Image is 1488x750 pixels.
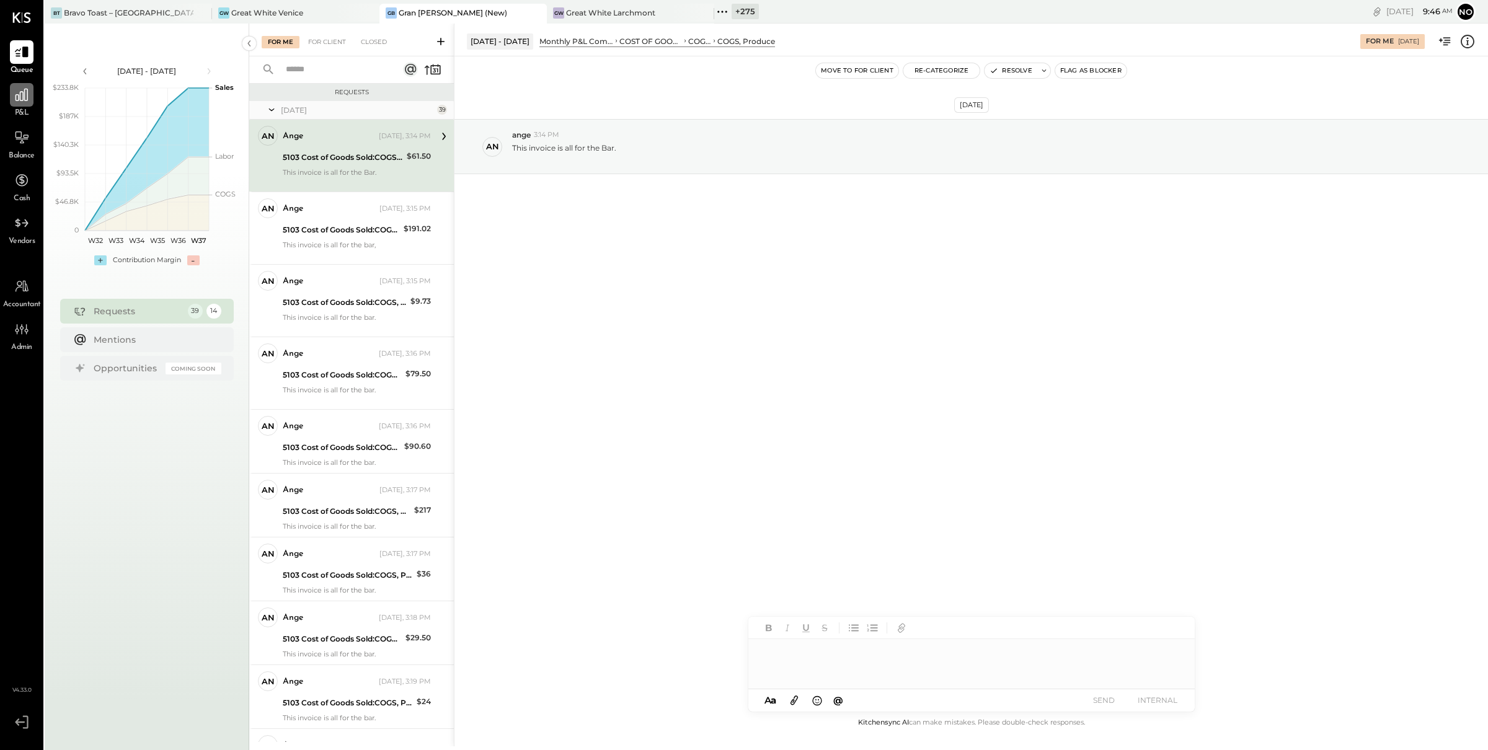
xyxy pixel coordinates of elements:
[1371,5,1383,18] div: copy link
[283,458,431,467] div: This invoice is all for the bar.
[379,204,431,214] div: [DATE], 3:15 PM
[283,650,431,658] div: This invoice is all for the bar.
[187,255,200,265] div: -
[404,440,431,452] div: $90.60
[283,224,400,236] div: 5103 Cost of Goods Sold:COGS, Produce
[437,105,447,115] div: 39
[9,151,35,162] span: Balance
[688,36,711,46] div: COGS, Food
[283,484,303,496] div: ange
[283,313,431,330] div: This invoice is all for the bar.
[281,105,434,115] div: [DATE]
[386,7,397,19] div: GB
[410,295,431,307] div: $9.73
[14,193,30,205] span: Cash
[379,613,431,623] div: [DATE], 3:18 PM
[816,63,898,78] button: Move to for client
[1366,37,1394,46] div: For Me
[717,36,775,46] div: COGS, Produce
[283,441,401,454] div: 5103 Cost of Goods Sold:COGS, Produce
[283,348,303,360] div: ange
[283,369,402,381] div: 5103 Cost of Goods Sold:COGS, Produce
[302,36,352,48] div: For Client
[215,190,236,198] text: COGS
[283,296,407,309] div: 5103 Cost of Goods Sold:COGS, Produce
[64,7,193,18] div: Bravo Toast – [GEOGRAPHIC_DATA]
[355,36,393,48] div: Closed
[262,275,275,287] div: an
[1398,37,1419,46] div: [DATE]
[262,36,299,48] div: For Me
[817,620,833,636] button: Strikethrough
[1,211,43,247] a: Vendors
[166,363,221,374] div: Coming Soon
[283,522,431,531] div: This invoice is all for the bar.
[283,569,413,581] div: 5103 Cost of Goods Sold:COGS, Produce
[94,255,107,265] div: +
[893,620,910,636] button: Add URL
[399,7,507,18] div: Gran [PERSON_NAME] (New)
[1456,2,1476,22] button: No
[1,126,43,162] a: Balance
[512,143,616,164] p: This invoice is all for the Bar.
[467,33,533,49] div: [DATE] - [DATE]
[405,368,431,380] div: $79.50
[1386,6,1453,17] div: [DATE]
[283,697,413,709] div: 5103 Cost of Goods Sold:COGS, Produce
[404,223,431,235] div: $191.02
[283,203,303,215] div: ange
[15,108,29,119] span: P&L
[94,362,159,374] div: Opportunities
[534,130,559,140] span: 3:14 PM
[283,505,410,518] div: 5103 Cost of Goods Sold:COGS, Produce
[3,299,41,311] span: Accountant
[539,36,613,46] div: Monthly P&L Comparison
[283,168,431,185] div: This invoice is all for the Bar.
[732,4,759,19] div: + 275
[761,620,777,636] button: Bold
[262,676,275,687] div: an
[255,88,448,97] div: Requests
[405,632,431,644] div: $29.50
[128,236,144,245] text: W34
[51,7,62,19] div: BT
[512,130,531,140] span: ange
[417,568,431,580] div: $36
[1,40,43,76] a: Queue
[215,152,234,161] text: Labor
[1,317,43,353] a: Admin
[379,677,431,687] div: [DATE], 3:19 PM
[779,620,795,636] button: Italic
[566,7,655,18] div: Great White Larchmont
[56,169,79,177] text: $93.5K
[215,83,234,92] text: Sales
[1,169,43,205] a: Cash
[379,421,431,431] div: [DATE], 3:16 PM
[262,548,275,560] div: an
[619,36,682,46] div: COST OF GOODS SOLD (COGS)
[113,255,181,265] div: Contribution Margin
[771,694,776,706] span: a
[53,140,79,149] text: $140.3K
[170,236,185,245] text: W36
[283,386,431,403] div: This invoice is all for the bar.
[414,504,431,516] div: $217
[188,304,203,319] div: 39
[283,240,431,258] div: This invoice is all for the bar,
[94,305,182,317] div: Requests
[283,586,431,594] div: This invoice is all for the bar.
[486,141,499,152] div: an
[903,63,980,78] button: Re-Categorize
[379,549,431,559] div: [DATE], 3:17 PM
[231,7,303,18] div: Great White Venice
[407,150,431,162] div: $61.50
[55,197,79,206] text: $46.8K
[94,66,200,76] div: [DATE] - [DATE]
[798,620,814,636] button: Underline
[9,236,35,247] span: Vendors
[379,349,431,359] div: [DATE], 3:16 PM
[1133,692,1182,708] button: INTERNAL
[11,65,33,76] span: Queue
[283,633,402,645] div: 5103 Cost of Goods Sold:COGS, Produce
[379,131,431,141] div: [DATE], 3:14 PM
